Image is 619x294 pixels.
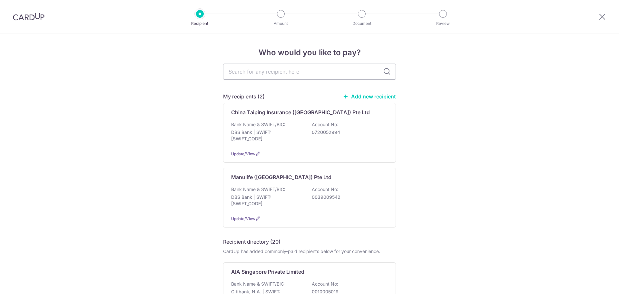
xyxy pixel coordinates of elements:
p: Manulife ([GEOGRAPHIC_DATA]) Pte Ltd [231,173,331,181]
p: Bank Name & SWIFT/BIC: [231,281,285,287]
p: AIA Singapore Private Limited [231,268,304,276]
p: Bank Name & SWIFT/BIC: [231,121,285,128]
div: CardUp has added commonly-paid recipients below for your convenience. [223,248,396,255]
p: Recipient [176,20,224,27]
p: 0720052994 [312,129,384,136]
p: Account No: [312,186,338,193]
h5: My recipients (2) [223,93,265,100]
p: Review [419,20,467,27]
p: Bank Name & SWIFT/BIC: [231,186,285,193]
p: 0039009542 [312,194,384,200]
a: Update/View [231,216,255,221]
img: CardUp [13,13,44,21]
p: DBS Bank | SWIFT: [SWIFT_CODE] [231,194,303,207]
a: Update/View [231,151,255,156]
p: Document [338,20,386,27]
p: DBS Bank | SWIFT: [SWIFT_CODE] [231,129,303,142]
h5: Recipient directory (20) [223,238,280,246]
p: China Taiping Insurance ([GEOGRAPHIC_DATA]) Pte Ltd [231,108,370,116]
p: Account No: [312,281,338,287]
a: Add new recipient [343,93,396,100]
p: Account No: [312,121,338,128]
h4: Who would you like to pay? [223,47,396,58]
input: Search for any recipient here [223,64,396,80]
p: Amount [257,20,305,27]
